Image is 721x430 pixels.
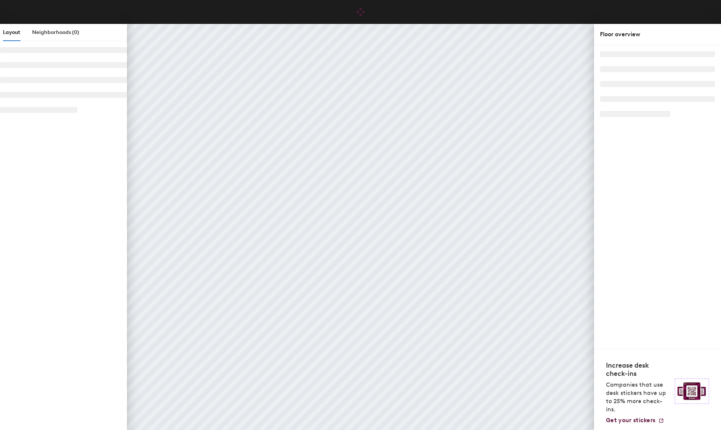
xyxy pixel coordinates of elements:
[606,417,664,424] a: Get your stickers
[606,381,670,414] p: Companies that use desk stickers have up to 25% more check-ins.
[32,29,79,35] span: Neighborhoods (0)
[600,30,715,39] div: Floor overview
[606,417,655,424] span: Get your stickers
[606,361,670,378] h4: Increase desk check-ins
[3,29,20,35] span: Layout
[675,378,709,404] img: Sticker logo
